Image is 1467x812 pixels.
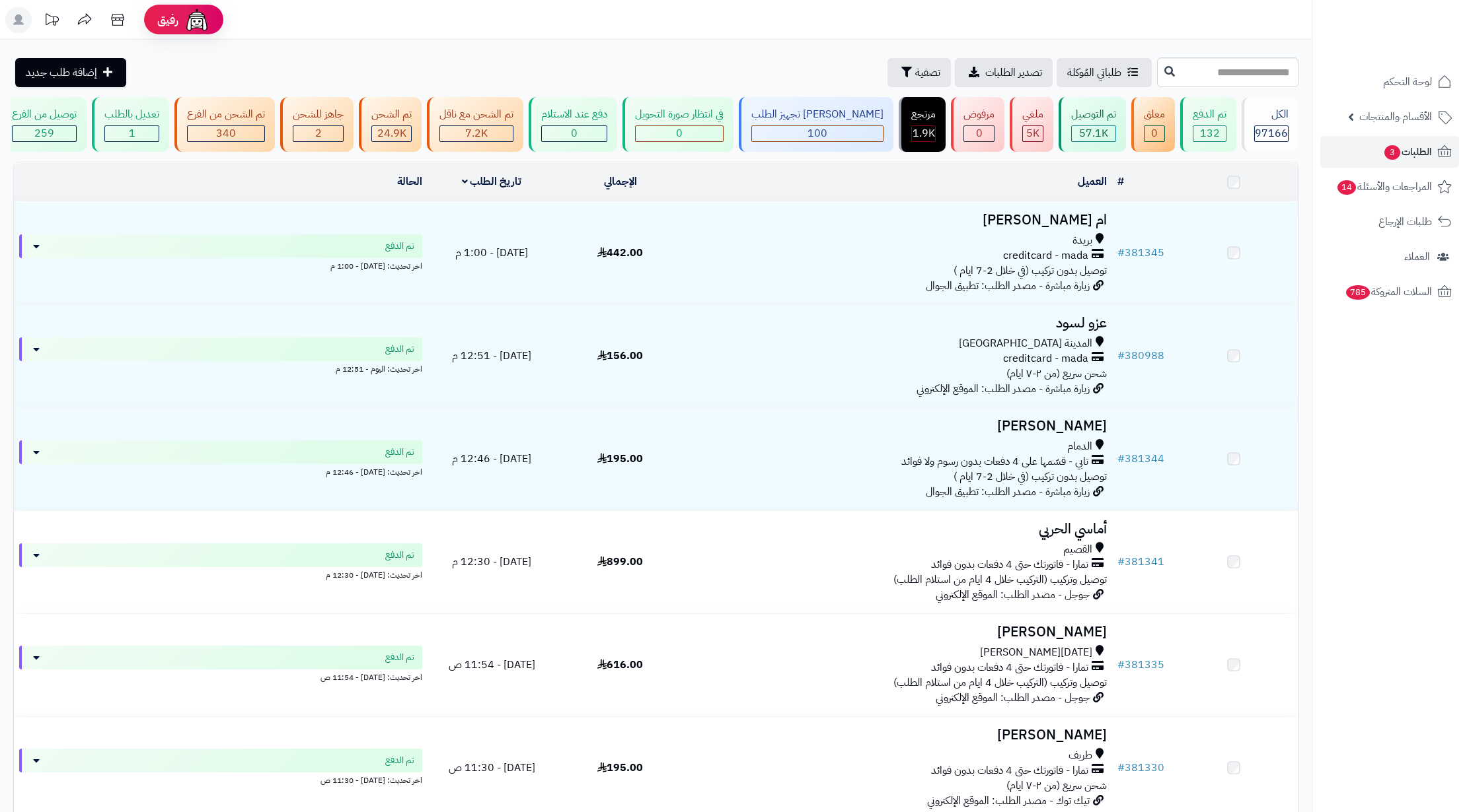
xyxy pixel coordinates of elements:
span: # [1117,451,1125,467]
a: الإجمالي [604,174,637,189]
div: الكل [1254,107,1289,122]
div: في انتظار صورة التحويل [635,107,724,122]
div: دفع عند الاستلام [541,107,607,122]
span: المراجعات والأسئلة [1336,178,1432,196]
span: 1.9K [913,125,935,141]
span: تصدير الطلبات [985,65,1042,81]
span: 2 [315,125,322,141]
div: توصيل من الفرع [12,107,77,122]
span: الطلبات [1383,143,1432,161]
a: #381341 [1117,554,1164,570]
span: # [1117,657,1125,673]
a: تحديثات المنصة [35,7,68,36]
a: دفع عند الاستلام 0 [526,97,620,152]
span: شحن سريع (من ٢-٧ ايام) [1006,778,1107,794]
div: تم الشحن [371,107,412,122]
h3: ام [PERSON_NAME] [690,213,1107,228]
span: تم الدفع [385,651,414,664]
span: 259 [34,125,54,141]
h3: [PERSON_NAME] [690,419,1107,434]
div: 0 [1145,126,1164,141]
div: مرفوض [963,107,995,122]
span: لوحة التحكم [1383,73,1432,91]
span: 442.00 [597,245,643,261]
a: الكل97166 [1239,97,1301,152]
a: الحالة [397,174,422,189]
div: 0 [542,126,607,141]
span: تم الدفع [385,240,414,253]
span: توصيل بدون تركيب (في خلال 2-7 ايام ) [954,263,1107,279]
span: 97166 [1255,125,1288,141]
span: 132 [1200,125,1220,141]
div: تم الدفع [1193,107,1226,122]
span: السلات المتروكة [1345,283,1432,301]
span: القصيم [1063,542,1092,557]
span: 195.00 [597,451,643,467]
a: #380988 [1117,348,1164,364]
span: [DATE] - 12:30 م [452,554,531,570]
div: 2 [293,126,343,141]
a: [PERSON_NAME] تجهيز الطلب 100 [736,97,896,152]
span: تم الدفع [385,446,414,459]
span: 0 [571,125,578,141]
span: [DATE] - 11:30 ص [449,760,535,776]
a: #381345 [1117,245,1164,261]
div: 7222 [440,126,513,141]
div: 1 [105,126,159,141]
span: توصيل وتركيب (التركيب خلال 4 ايام من استلام الطلب) [893,675,1107,691]
h3: [PERSON_NAME] [690,625,1107,640]
span: تيك توك - مصدر الطلب: الموقع الإلكتروني [927,793,1090,809]
div: اخر تحديث: [DATE] - 1:00 م [19,258,422,272]
span: تم الدفع [385,343,414,356]
span: 100 [808,125,827,141]
span: رفيق [157,12,178,28]
div: اخر تحديث: [DATE] - 11:30 ص [19,772,422,786]
div: 132 [1193,126,1226,141]
a: السلات المتروكة785 [1320,276,1459,308]
a: طلباتي المُوكلة [1057,58,1152,87]
a: تعديل بالطلب 1 [89,97,172,152]
div: ملغي [1022,107,1043,122]
span: 156.00 [597,348,643,364]
div: تم الشحن من الفرع [187,107,265,122]
div: 57135 [1072,126,1115,141]
div: 5007 [1023,126,1043,141]
span: 785 [1346,285,1370,300]
span: 3 [1384,145,1400,160]
div: معلق [1144,107,1165,122]
h3: [PERSON_NAME] [690,727,1107,743]
div: 340 [188,126,264,141]
span: جوجل - مصدر الطلب: الموقع الإلكتروني [936,587,1090,603]
span: زيارة مباشرة - مصدر الطلب: تطبيق الجوال [926,278,1090,294]
div: 1854 [912,126,935,141]
div: اخر تحديث: [DATE] - 11:54 ص [19,669,422,683]
a: تم الدفع 132 [1178,97,1239,152]
a: جاهز للشحن 2 [278,97,356,152]
a: مرتجع 1.9K [896,97,948,152]
span: [DATE][PERSON_NAME] [980,645,1092,660]
a: في انتظار صورة التحويل 0 [620,97,736,152]
a: #381344 [1117,451,1164,467]
span: توصيل بدون تركيب (في خلال 2-7 ايام ) [954,469,1107,485]
span: الدمام [1067,439,1092,454]
span: طلبات الإرجاع [1378,213,1432,231]
a: المراجعات والأسئلة14 [1320,171,1459,203]
img: ai-face.png [184,7,210,33]
span: 7.2K [465,125,488,141]
h3: عزو لسود [690,316,1107,331]
span: شحن سريع (من ٢-٧ ايام) [1006,366,1107,382]
div: اخر تحديث: [DATE] - 12:30 م [19,567,422,581]
a: تم التوصيل 57.1K [1056,97,1129,152]
a: طلبات الإرجاع [1320,206,1459,238]
div: 259 [13,126,76,141]
span: توصيل وتركيب (التركيب خلال 4 ايام من استلام الطلب) [893,572,1107,588]
span: 0 [676,125,683,141]
a: تصدير الطلبات [955,58,1053,87]
div: مرتجع [911,107,936,122]
span: إضافة طلب جديد [26,65,97,81]
span: # [1117,348,1125,364]
span: 195.00 [597,760,643,776]
span: 24.9K [377,125,406,141]
span: 57.1K [1079,125,1108,141]
div: 100 [752,126,883,141]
